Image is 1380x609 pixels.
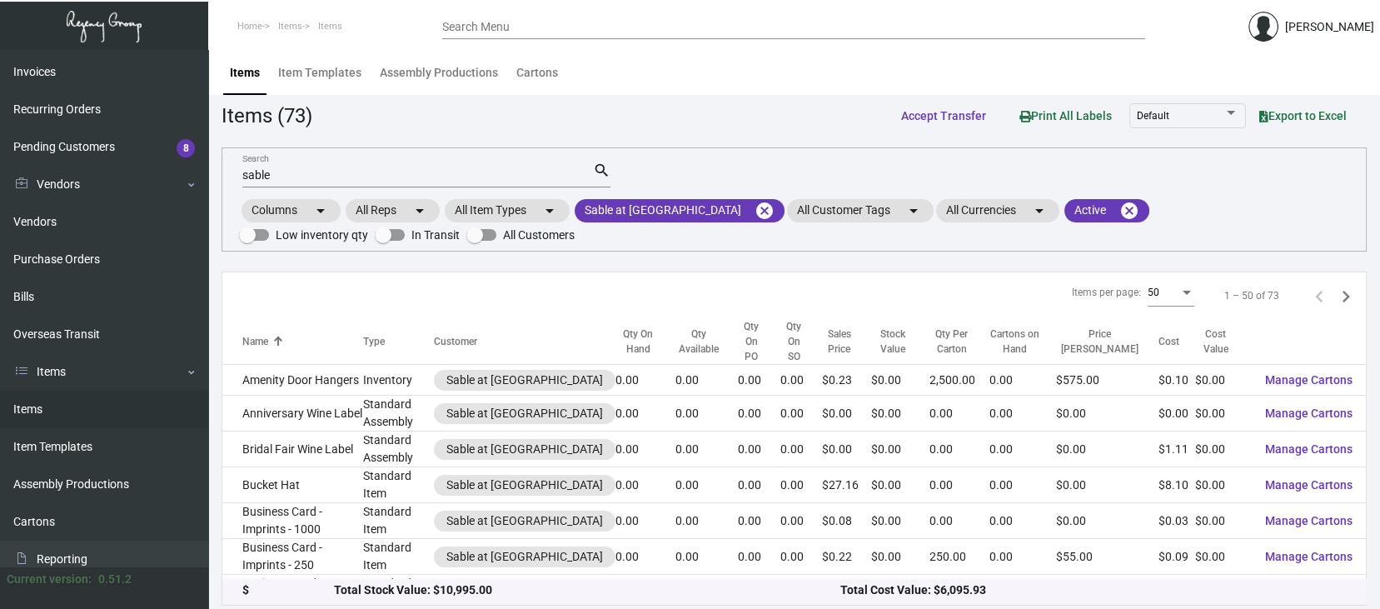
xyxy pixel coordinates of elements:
[222,396,363,432] td: Anniversary Wine Label
[1158,396,1195,432] td: $0.00
[1265,373,1353,387] span: Manage Cartons
[780,467,823,503] td: 0.00
[738,319,780,364] div: Qty On PO
[738,396,780,432] td: 0.00
[871,327,929,357] div: Stock Value
[363,365,434,396] td: Inventory
[1158,503,1195,539] td: $0.03
[334,582,839,600] div: Total Stock Value: $10,995.00
[936,199,1059,222] mat-chip: All Currencies
[989,467,1056,503] td: 0.00
[780,396,823,432] td: 0.00
[98,571,132,588] div: 0.51.2
[222,503,363,539] td: Business Card - Imprints - 1000
[1055,503,1158,539] td: $0.00
[446,441,603,458] div: Sable at [GEOGRAPHIC_DATA]
[363,539,434,575] td: Standard Item
[871,539,929,575] td: $0.00
[346,199,440,222] mat-chip: All Reps
[780,319,823,364] div: Qty On SO
[615,503,675,539] td: 0.00
[738,365,780,396] td: 0.00
[1195,503,1252,539] td: $0.00
[989,396,1056,432] td: 0.00
[1148,287,1194,299] mat-select: Items per page:
[738,319,765,364] div: Qty On PO
[738,467,780,503] td: 0.00
[675,327,723,357] div: Qty Available
[901,109,986,122] span: Accept Transfer
[989,539,1056,575] td: 0.00
[1265,478,1353,492] span: Manage Cartons
[1252,577,1366,607] button: Manage Cartons
[615,467,675,503] td: 0.00
[363,334,385,349] div: Type
[1306,282,1333,309] button: Previous page
[446,405,603,422] div: Sable at [GEOGRAPHIC_DATA]
[230,64,260,82] div: Items
[446,477,603,494] div: Sable at [GEOGRAPHIC_DATA]
[1248,12,1278,42] img: admin@bootstrapmaster.com
[1265,514,1353,527] span: Manage Cartons
[380,64,498,82] div: Assembly Productions
[1265,442,1353,456] span: Manage Cartons
[871,503,929,539] td: $0.00
[1055,539,1158,575] td: $55.00
[1252,470,1366,500] button: Manage Cartons
[1252,542,1366,572] button: Manage Cartons
[540,201,560,221] mat-icon: arrow_drop_down
[222,432,363,467] td: Bridal Fair Wine Label
[1333,282,1359,309] button: Next page
[929,539,989,575] td: 250.00
[1148,287,1159,298] span: 50
[1055,467,1158,503] td: $0.00
[822,365,870,396] td: $0.23
[1265,550,1353,563] span: Manage Cartons
[1195,365,1252,396] td: $0.00
[989,327,1041,357] div: Cartons on Hand
[780,319,808,364] div: Qty On SO
[1158,432,1195,467] td: $1.11
[871,467,929,503] td: $0.00
[1285,18,1374,36] div: [PERSON_NAME]
[237,21,262,32] span: Home
[593,161,610,181] mat-icon: search
[615,327,675,357] div: Qty On Hand
[7,571,92,588] div: Current version:
[242,199,341,222] mat-chip: Columns
[1119,201,1139,221] mat-icon: cancel
[445,199,570,222] mat-chip: All Item Types
[929,467,989,503] td: 0.00
[1265,407,1353,420] span: Manage Cartons
[989,327,1056,357] div: Cartons on Hand
[871,365,929,396] td: $0.00
[1158,539,1195,575] td: $0.09
[840,582,1346,600] div: Total Cost Value: $6,095.93
[989,365,1056,396] td: 0.00
[675,539,738,575] td: 0.00
[311,201,331,221] mat-icon: arrow_drop_down
[675,503,738,539] td: 0.00
[1195,467,1252,503] td: $0.00
[222,365,363,396] td: Amenity Door Hangers
[929,365,989,396] td: 2,500.00
[822,539,870,575] td: $0.22
[242,582,334,600] div: $
[929,327,989,357] div: Qty Per Carton
[363,503,434,539] td: Standard Item
[1006,100,1125,131] button: Print All Labels
[780,503,823,539] td: 0.00
[822,432,870,467] td: $0.00
[278,21,302,32] span: Items
[615,327,660,357] div: Qty On Hand
[738,539,780,575] td: 0.00
[1064,199,1149,222] mat-chip: Active
[1195,539,1252,575] td: $0.00
[738,503,780,539] td: 0.00
[575,199,785,222] mat-chip: Sable at [GEOGRAPHIC_DATA]
[278,64,361,82] div: Item Templates
[675,467,738,503] td: 0.00
[822,503,870,539] td: $0.08
[675,432,738,467] td: 0.00
[1195,327,1252,357] div: Cost Value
